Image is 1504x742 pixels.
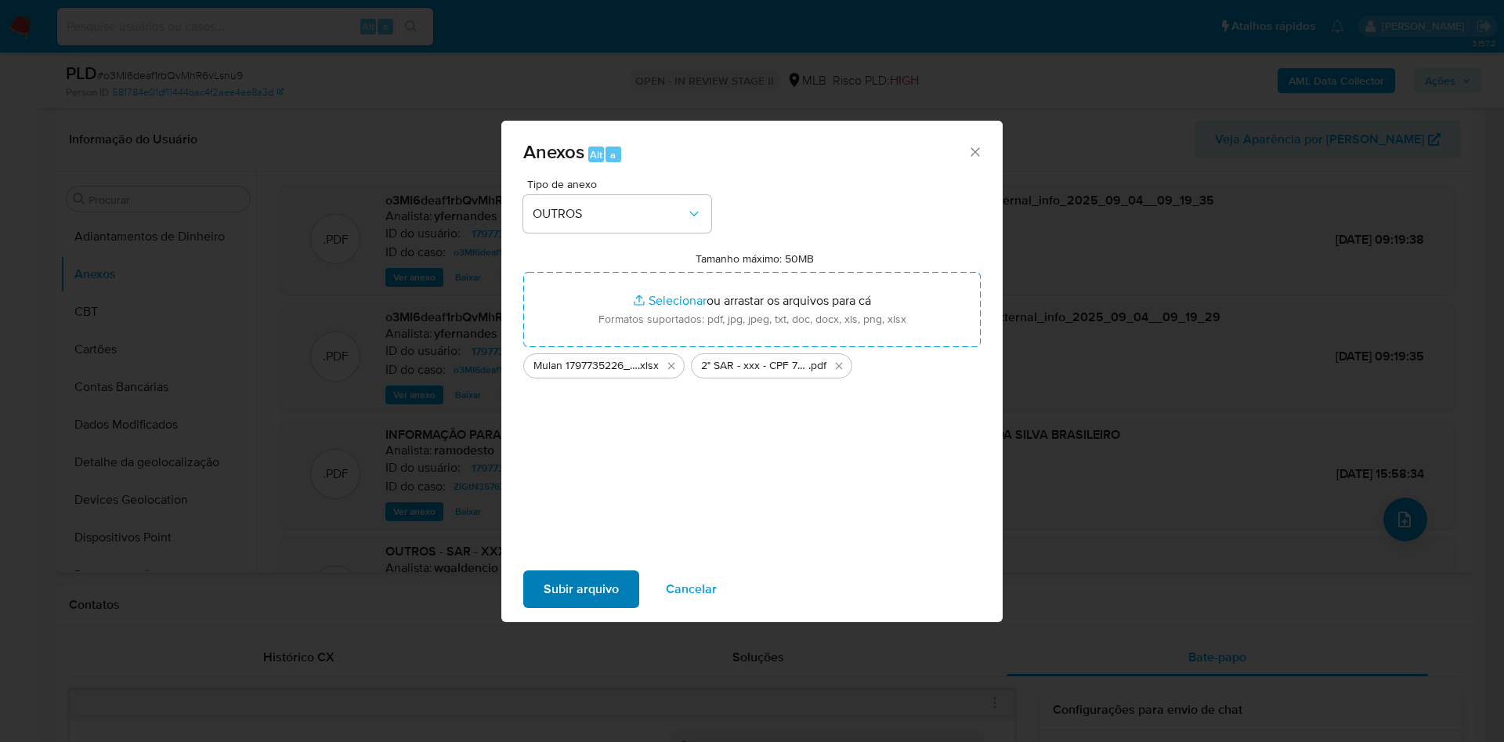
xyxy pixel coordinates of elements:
[523,195,711,233] button: OUTROS
[523,138,584,165] span: Anexos
[662,357,681,375] button: Excluir Mulan 1797735226_2025_09_03_17_30_49.xlsx
[696,252,814,266] label: Tamanho máximo: 50MB
[666,572,717,606] span: Cancelar
[967,144,982,158] button: Fechar
[523,570,639,608] button: Subir arquivo
[638,358,659,374] span: .xlsx
[645,570,737,608] button: Cancelar
[701,358,808,374] span: 2° SAR - xxx - CPF 79298443900 - [PERSON_NAME] [DEMOGRAPHIC_DATA]
[830,357,848,375] button: Excluir 2° SAR - xxx - CPF 79298443900 - ADEMIR DA SILVA BRASILEIRO.pdf
[533,358,638,374] span: Mulan 1797735226_2025_09_03_17_30_49
[527,179,715,190] span: Tipo de anexo
[590,147,602,162] span: Alt
[808,358,826,374] span: .pdf
[533,206,686,222] span: OUTROS
[523,347,981,378] ul: Arquivos selecionados
[610,147,616,162] span: a
[544,572,619,606] span: Subir arquivo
